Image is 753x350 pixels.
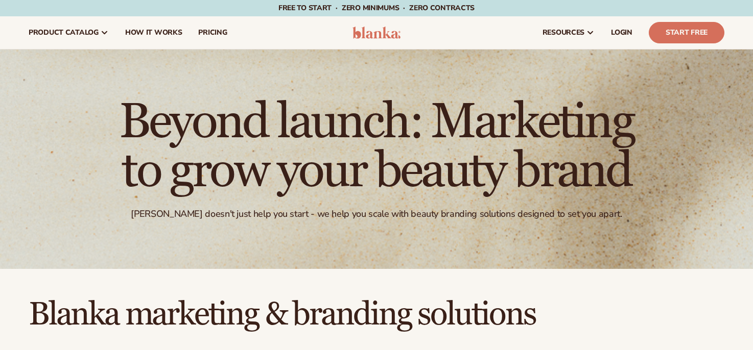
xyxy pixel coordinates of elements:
a: product catalog [20,16,117,49]
a: Start Free [649,22,724,43]
span: pricing [198,29,227,37]
a: How It Works [117,16,191,49]
span: LOGIN [611,29,632,37]
span: How It Works [125,29,182,37]
span: resources [543,29,584,37]
a: pricing [190,16,235,49]
span: Free to start · ZERO minimums · ZERO contracts [278,3,475,13]
a: resources [534,16,603,49]
a: LOGIN [603,16,641,49]
span: product catalog [29,29,99,37]
img: logo [352,27,401,39]
div: [PERSON_NAME] doesn't just help you start - we help you scale with beauty branding solutions desi... [131,208,622,220]
h1: Beyond launch: Marketing to grow your beauty brand [96,98,657,196]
